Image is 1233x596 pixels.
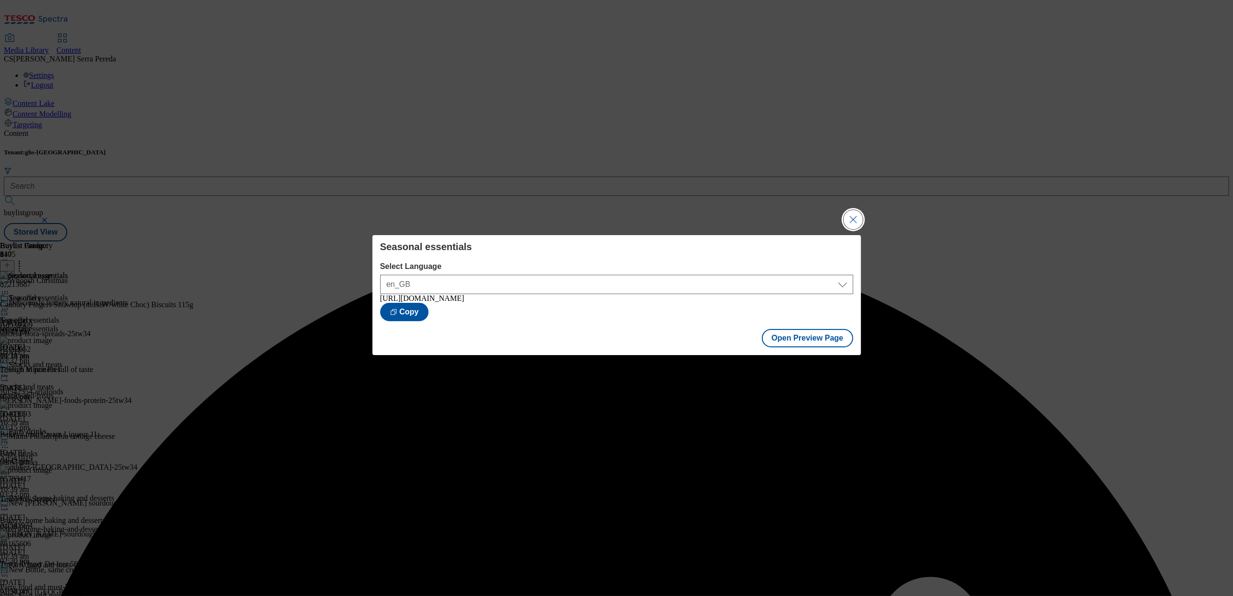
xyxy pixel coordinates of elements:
[372,235,861,355] div: Modal
[844,210,863,229] button: Close Modal
[380,241,853,253] h4: Seasonal essentials
[762,329,853,347] button: Open Preview Page
[380,294,853,303] div: [URL][DOMAIN_NAME]
[380,303,429,321] button: Copy
[380,262,853,271] label: Select Language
